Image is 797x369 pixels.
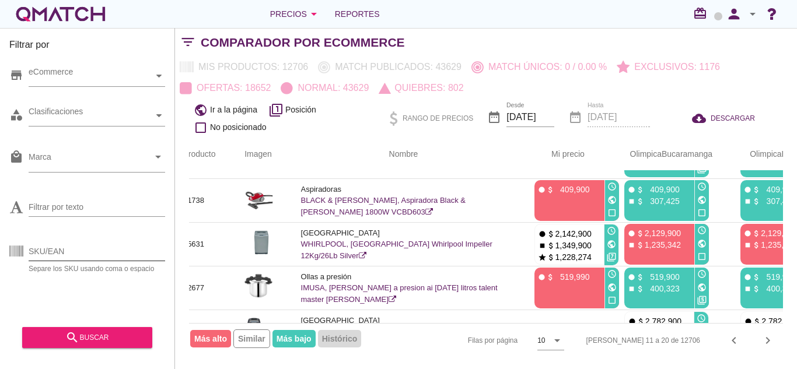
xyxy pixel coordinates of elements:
[192,81,271,95] p: Ofertas: 18652
[151,150,165,164] i: arrow_drop_down
[22,327,152,348] button: buscar
[538,241,547,250] i: stop
[555,228,592,240] p: 2,142,900
[307,7,321,21] i: arrow_drop_down
[537,185,546,194] i: fiber_manual_record
[163,238,216,250] p: 3295631
[761,184,796,195] p: 409,900
[550,333,564,347] i: arrow_drop_down
[285,104,316,116] span: Posición
[607,240,616,249] i: public
[546,273,555,282] i: attach_money
[538,230,547,238] i: fiber_manual_record
[276,78,374,99] button: Normal: 43629
[520,138,607,171] th: Mi precio: Not sorted. Activate to sort ascending.
[752,197,761,206] i: attach_money
[29,265,165,272] div: Separe los SKU usando coma o espacio
[330,2,384,26] a: Reportes
[301,240,492,260] a: WHIRLPOOL, [GEOGRAPHIC_DATA] Whirlpool Impeller 12Kg/26Lb Silver
[484,60,607,74] p: Match únicos: 0 / 0.00 %
[697,283,707,292] i: public
[743,241,752,249] i: stop
[743,229,752,238] i: fiber_manual_record
[318,330,362,347] span: Histórico
[335,7,380,21] span: Reportes
[270,7,321,21] div: Precios
[607,269,617,279] i: access_time
[636,185,645,194] i: attach_money
[645,271,680,283] p: 519,900
[546,185,555,194] i: attach_money
[757,330,778,351] button: Next page
[607,195,617,205] i: public
[555,251,592,263] p: 1,228,274
[269,103,283,117] i: filter_1
[244,184,273,213] img: 3271738_421.jpg
[487,110,501,124] i: date_range
[743,185,752,194] i: fiber_manual_record
[244,272,273,301] img: 3322677_421.jpg
[683,108,764,129] button: DESCARGAR
[761,239,797,251] p: 1,235,342
[697,296,707,305] i: filter_5
[752,273,761,282] i: attach_money
[607,182,617,191] i: access_time
[722,6,746,22] i: person
[645,283,680,294] p: 400,323
[233,329,270,348] span: Similar
[645,195,680,207] p: 307,425
[628,317,637,326] i: fiber_manual_record
[645,184,680,195] p: 409,900
[175,42,201,43] i: filter_list
[761,195,796,207] p: 307,425
[761,283,796,294] p: 400,323
[210,121,267,133] span: No posicionado
[14,2,107,26] a: white-qmatch-logo
[246,228,271,257] img: 3295631_421.jpg
[761,333,775,347] i: chevron_right
[630,60,720,74] p: Exclusivos: 1176
[636,197,645,206] i: attach_money
[194,103,208,117] i: public
[645,227,681,239] p: 2,129,900
[65,331,79,345] i: search
[301,227,506,239] p: [GEOGRAPHIC_DATA]
[607,296,617,305] i: check_box_outline_blank
[293,81,369,95] p: Normal: 43629
[743,273,752,282] i: fiber_manual_record
[645,239,681,251] p: 1,235,342
[351,324,564,357] div: Filas por página
[697,208,707,217] i: check_box_outline_blank
[627,197,636,206] i: stop
[607,283,617,292] i: public
[555,240,592,251] p: 1,349,900
[636,273,645,282] i: attach_money
[506,108,554,126] input: Desde
[163,282,216,294] p: 3322677
[32,331,143,345] div: buscar
[9,150,23,164] i: local_mall
[752,284,761,293] i: attach_money
[636,229,645,238] i: attach_money
[287,138,520,171] th: Nombre: Not sorted.
[727,333,741,347] i: chevron_left
[612,57,725,78] button: Exclusivos: 1176
[607,208,617,217] i: check_box_outline_blank
[555,271,590,283] p: 519,990
[301,271,506,283] p: Ollas a presión
[607,252,616,262] i: filter_7
[637,317,645,326] i: attach_money
[697,195,707,205] i: public
[194,121,208,135] i: check_box_outline_blank
[163,195,216,206] p: 3271738
[538,253,547,262] i: star
[301,196,466,216] a: BLACK & [PERSON_NAME], Aspiradora Black & [PERSON_NAME] 1800W VCBD603
[627,284,636,293] i: stop
[190,330,231,347] span: Más alto
[301,184,506,195] p: Aspiradoras
[627,241,636,249] i: stop
[744,317,753,326] i: fiber_manual_record
[645,315,681,327] p: 2,782,900
[272,330,316,347] span: Más bajo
